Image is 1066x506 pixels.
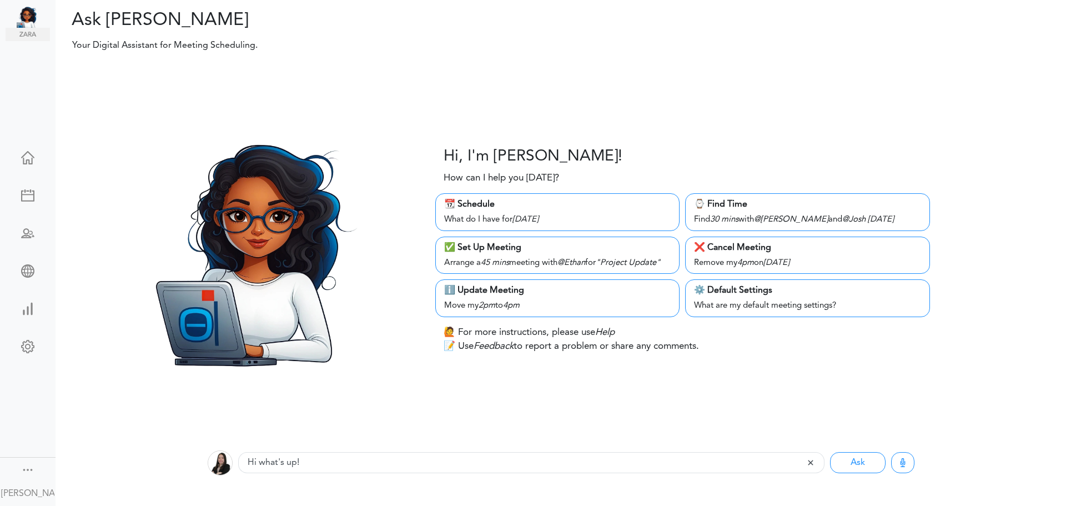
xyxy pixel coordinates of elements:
[694,241,921,254] div: ❌ Cancel Meeting
[6,189,50,200] div: Create Meeting
[557,259,585,267] i: @Ethan
[503,302,520,310] i: 4pm
[1,480,54,505] a: [PERSON_NAME]
[737,259,754,267] i: 4pm
[6,227,50,238] div: Schedule Team Meeting
[694,198,921,211] div: ⌚️ Find Time
[444,148,622,167] h3: Hi, I'm [PERSON_NAME]!
[596,259,661,267] i: "Project Update"
[444,211,671,227] div: What do I have for
[444,339,699,354] p: 📝 Use to report a problem or share any comments.
[444,241,671,254] div: ✅ Set Up Meeting
[694,297,921,313] div: What are my default meeting settings?
[6,334,50,361] a: Change Settings
[17,6,50,28] img: Unified Global - Powered by TEAMCAL AI
[6,264,50,275] div: Share Meeting Link
[481,259,509,267] i: 45 mins
[694,284,921,297] div: ⚙️ Default Settings
[6,340,50,351] div: Change Settings
[208,450,233,475] img: 2Q==
[694,254,921,270] div: Remove my on
[120,121,381,381] img: Zara.png
[444,325,615,340] p: 🙋 For more instructions, please use
[6,302,50,313] div: View Insights
[444,198,671,211] div: 📆 Schedule
[763,259,790,267] i: [DATE]
[474,342,514,351] i: Feedback
[6,151,50,162] div: Home
[444,254,671,270] div: Arrange a meeting with for
[595,328,615,337] i: Help
[64,10,552,31] h2: Ask [PERSON_NAME]
[21,463,34,474] div: Show menu and text
[710,216,738,224] i: 30 mins
[21,463,34,479] a: Change side menu
[444,284,671,297] div: ℹ️ Update Meeting
[842,216,866,224] i: @Josh
[479,302,495,310] i: 2pm
[444,171,559,186] p: How can I help you [DATE]?
[868,216,894,224] i: [DATE]
[444,297,671,313] div: Move my to
[754,216,828,224] i: @[PERSON_NAME]
[6,28,50,41] img: zara.png
[830,452,886,473] button: Ask
[694,211,921,227] div: Find with and
[512,216,539,224] i: [DATE]
[1,487,54,500] div: [PERSON_NAME]
[64,39,772,52] p: Your Digital Assistant for Meeting Scheduling.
